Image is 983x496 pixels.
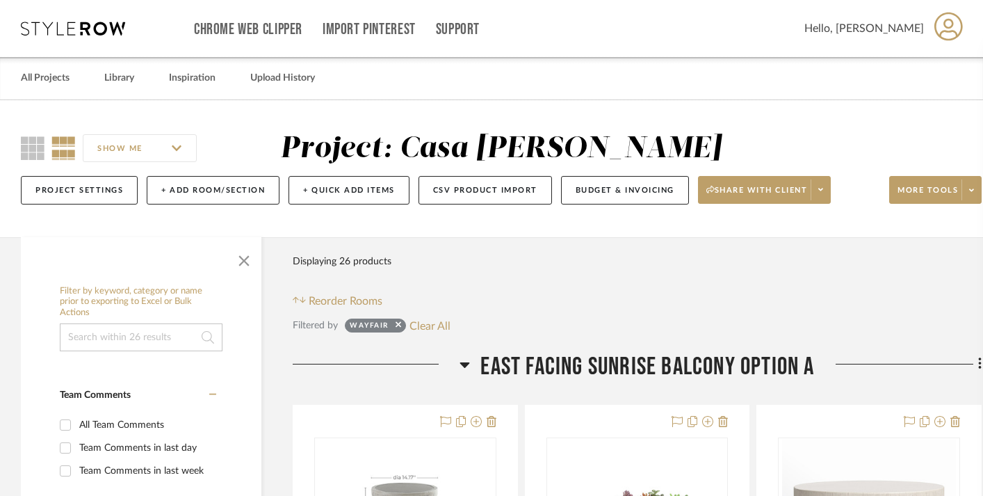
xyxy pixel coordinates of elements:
button: Close [230,244,258,272]
span: East Facing Sunrise Balcony Option A [480,352,814,382]
input: Search within 26 results [60,323,222,351]
button: + Add Room/Section [147,176,279,205]
span: Team Comments [60,390,131,400]
span: Share with client [706,185,808,206]
a: Chrome Web Clipper [194,24,302,35]
div: Team Comments in last day [79,437,213,459]
div: Displaying 26 products [293,248,391,275]
div: Team Comments in last week [79,460,213,482]
div: Wayfair [350,321,389,335]
div: Project: Casa [PERSON_NAME] [280,134,722,163]
a: Upload History [250,69,315,88]
button: Clear All [409,317,450,335]
div: All Team Comments [79,414,213,436]
span: Reorder Rooms [309,293,382,310]
button: Budget & Invoicing [561,176,689,205]
h6: Filter by keyword, category or name prior to exporting to Excel or Bulk Actions [60,286,222,319]
button: More tools [889,176,982,204]
button: Reorder Rooms [293,293,382,310]
a: Support [436,24,480,35]
a: Inspiration [169,69,216,88]
span: More tools [897,185,958,206]
a: Import Pinterest [323,24,416,35]
button: + Quick Add Items [289,176,409,205]
button: Project Settings [21,176,138,205]
div: Filtered by [293,318,338,333]
a: All Projects [21,69,70,88]
a: Library [104,69,134,88]
span: Hello, [PERSON_NAME] [804,20,924,37]
button: CSV Product Import [419,176,552,205]
button: Share with client [698,176,831,204]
